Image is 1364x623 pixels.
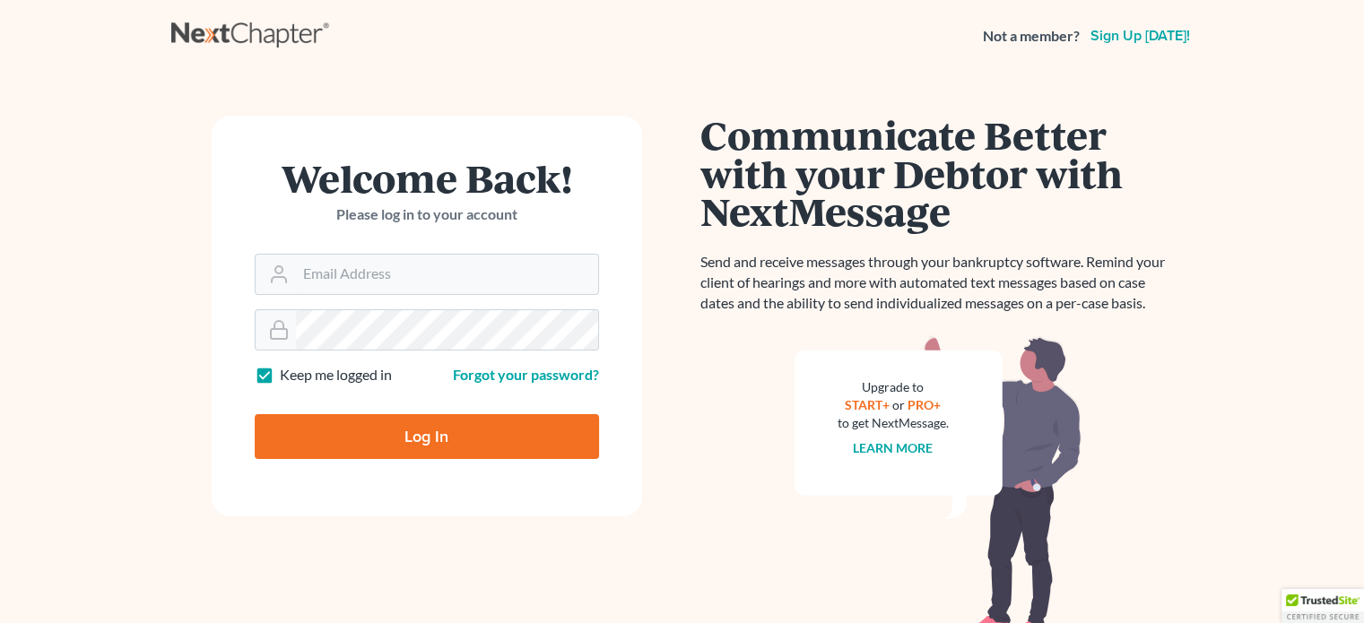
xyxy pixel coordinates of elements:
input: Email Address [296,255,598,294]
p: Please log in to your account [255,204,599,225]
a: Forgot your password? [453,366,599,383]
h1: Communicate Better with your Debtor with NextMessage [700,116,1176,230]
a: Learn more [853,440,933,455]
p: Send and receive messages through your bankruptcy software. Remind your client of hearings and mo... [700,252,1176,314]
a: Sign up [DATE]! [1087,29,1194,43]
div: to get NextMessage. [838,414,949,432]
div: TrustedSite Certified [1281,589,1364,623]
input: Log In [255,414,599,459]
a: START+ [845,397,890,412]
label: Keep me logged in [280,365,392,385]
a: PRO+ [908,397,941,412]
strong: Not a member? [983,26,1080,47]
span: or [892,397,905,412]
h1: Welcome Back! [255,159,599,197]
div: Upgrade to [838,378,949,396]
